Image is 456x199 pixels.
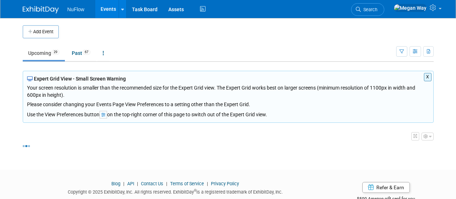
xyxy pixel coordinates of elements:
sup: ® [194,189,196,192]
span: 29 [52,49,59,55]
a: Refer & Earn [362,182,410,193]
span: | [164,181,169,186]
button: X [424,73,431,81]
span: Search [361,7,377,12]
span: | [205,181,210,186]
a: Blog [111,181,120,186]
img: loading... [23,145,30,147]
span: | [135,181,140,186]
a: Search [351,3,384,16]
div: Expert Grid View - Small Screen Warning [27,75,429,82]
button: Add Event [23,25,59,38]
img: ExhibitDay [23,6,59,13]
span: | [121,181,126,186]
div: Use the View Preferences button on the top-right corner of this page to switch out of the Expert ... [27,108,429,118]
a: Privacy Policy [211,181,239,186]
img: Megan Way [394,4,427,12]
div: Your screen resolution is smaller than the recommended size for the Expert Grid view. The Expert ... [27,82,429,108]
a: Contact Us [141,181,163,186]
a: Upcoming29 [23,46,65,60]
a: API [127,181,134,186]
a: Terms of Service [170,181,204,186]
a: Past67 [66,46,96,60]
div: Please consider changing your Events Page View Preferences to a setting other than the Expert Grid. [27,99,429,108]
span: NuFlow [67,7,84,12]
span: 67 [83,49,90,55]
div: Copyright © 2025 ExhibitDay, Inc. All rights reserved. ExhibitDay is a registered trademark of Ex... [23,187,328,195]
